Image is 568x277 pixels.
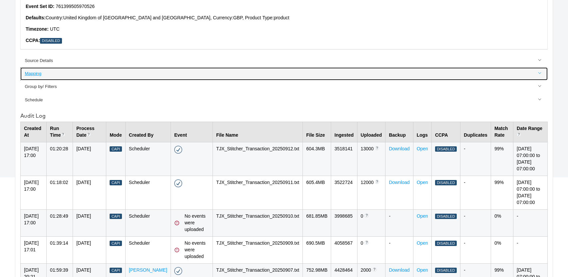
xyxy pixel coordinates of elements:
div: Capi [110,241,122,246]
a: Mapping [20,67,548,80]
td: [DATE] [73,176,106,209]
a: Schedule [20,93,548,106]
td: 01:20:28 [47,142,73,176]
td: [DATE] [73,209,106,236]
td: [DATE] 17:00 [21,209,47,236]
div: Capi [110,214,122,219]
td: TJX_Stitcher_Transaction_20250911.txt [213,176,302,209]
td: 681.85 MB [303,209,331,236]
td: Scheduler [125,142,171,176]
th: Date Range [513,122,548,142]
div: Disabled [435,146,457,152]
a: Download [389,180,409,185]
a: Download [389,267,409,273]
a: Group by/ Filters [20,80,548,93]
td: - [460,236,491,263]
div: Group by/ Filters [25,84,544,90]
th: Match Rate [491,122,513,142]
strong: Defaults: [26,15,46,20]
div: Disabled [435,180,457,186]
td: - [385,236,413,263]
th: Duplicates [460,122,491,142]
td: 01:28:49 [47,209,73,236]
td: [DATE] 17:00 [21,176,47,209]
td: - [385,209,413,236]
td: - [460,209,491,236]
td: TJX_Stitcher_Transaction_20250912.txt [213,142,302,176]
div: Capi [110,268,122,273]
td: 01:39:14 [47,236,73,263]
th: Logs [413,122,431,142]
td: 604.3 MB [303,142,331,176]
td: 3518141 [331,142,357,176]
a: Source Details [20,54,548,67]
td: 13000 [357,142,385,176]
th: Run Time [47,122,73,142]
td: [DATE] [73,236,106,263]
div: No events were uploaded [185,240,209,260]
td: 12000 [357,176,385,209]
div: Schedule [25,97,544,103]
a: [PERSON_NAME] [129,267,167,273]
td: 0% [491,236,513,263]
div: Disabled [435,241,457,246]
td: 99% [491,142,513,176]
a: Download [389,146,409,151]
th: File Name [213,122,302,142]
td: - [513,209,548,236]
p: UTC [26,26,542,33]
div: Audit Log [20,112,548,120]
td: 99% [491,176,513,209]
td: [DATE] 17:01 [21,236,47,263]
strong: Event Set ID : [26,4,54,9]
p: Country: United Kingdom of [GEOGRAPHIC_DATA] and [GEOGRAPHIC_DATA] , Currency: GBP , Product Type... [26,15,542,21]
th: Mode [106,122,126,142]
td: Scheduler [125,209,171,236]
td: 4058567 [331,236,357,263]
div: Disabled [435,268,457,273]
th: Ingested [331,122,357,142]
td: - [460,142,491,176]
td: [DATE] 07:00:00 to [DATE] 07:00:00 [513,176,548,209]
td: 605.4 MB [303,176,331,209]
td: 0% [491,209,513,236]
td: 690.5 MB [303,236,331,263]
div: Disabled [40,38,62,44]
a: Open [417,267,428,273]
th: File Size [303,122,331,142]
strong: CCPA: [26,38,40,43]
td: Scheduler [125,176,171,209]
td: 3998685 [331,209,357,236]
a: Open [417,180,428,185]
th: Event [171,122,213,142]
th: Created By [125,122,171,142]
td: - [513,236,548,263]
p: 761399505970526 [26,3,542,10]
td: 01:18:02 [47,176,73,209]
div: Disabled [435,214,457,219]
th: Process Date [73,122,106,142]
div: Mapping [25,71,544,77]
td: TJX_Stitcher_Transaction_20250910.txt [213,209,302,236]
td: [DATE] 17:00 [21,142,47,176]
th: Created At [21,122,47,142]
div: No events were uploaded [185,213,209,233]
a: Open [417,146,428,151]
th: Backup [385,122,413,142]
td: [DATE] [73,142,106,176]
strong: Timezone: [26,26,49,32]
td: Scheduler [125,236,171,263]
a: Open [417,213,428,219]
td: [DATE] 07:00:00 to [DATE] 07:00:00 [513,142,548,176]
th: CCPA [431,122,460,142]
div: Capi [110,180,122,186]
td: TJX_Stitcher_Transaction_20250909.txt [213,236,302,263]
div: Source Details [25,58,544,64]
a: Open [417,240,428,246]
div: Capi [110,146,122,152]
td: 0 [357,236,385,263]
th: Uploaded [357,122,385,142]
td: 0 [357,209,385,236]
td: 3522724 [331,176,357,209]
td: - [460,176,491,209]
